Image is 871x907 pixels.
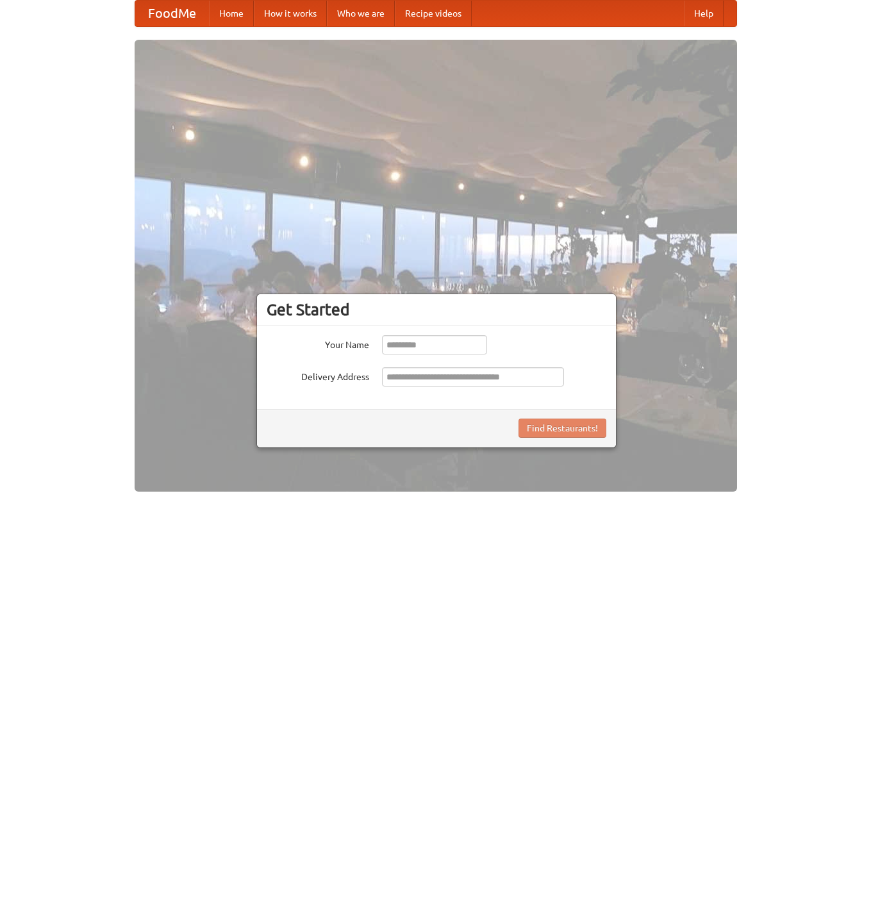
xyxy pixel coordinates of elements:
[684,1,724,26] a: Help
[135,1,209,26] a: FoodMe
[267,335,369,351] label: Your Name
[267,300,606,319] h3: Get Started
[395,1,472,26] a: Recipe videos
[209,1,254,26] a: Home
[518,419,606,438] button: Find Restaurants!
[254,1,327,26] a: How it works
[267,367,369,383] label: Delivery Address
[327,1,395,26] a: Who we are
